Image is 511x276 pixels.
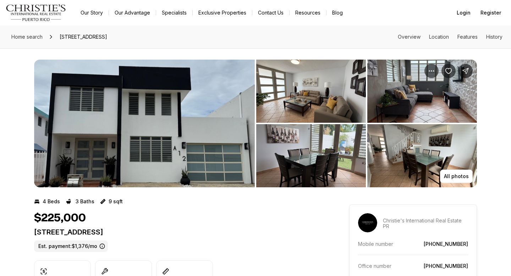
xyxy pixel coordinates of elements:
a: [PHONE_NUMBER] [424,263,468,269]
button: Save Property: Calle 1 VILLAS DE LEVITTOWN #A12 [441,64,456,78]
a: Skip to: Location [429,34,449,40]
a: Our Advantage [109,8,156,18]
button: View image gallery [34,60,255,187]
p: Office number [358,263,391,269]
p: Christie's International Real Estate PR [383,218,468,229]
a: [PHONE_NUMBER] [424,241,468,247]
nav: Page section menu [398,34,502,40]
button: View image gallery [256,60,366,123]
p: All photos [444,173,469,179]
p: Mobile number [358,241,393,247]
li: 1 of 5 [34,60,255,187]
a: Exclusive Properties [193,8,252,18]
p: [STREET_ADDRESS] [34,228,324,236]
a: Skip to: Overview [398,34,421,40]
button: All photos [440,170,473,183]
p: 3 Baths [76,199,94,204]
a: Home search [9,31,45,43]
span: Login [457,10,471,16]
li: 2 of 5 [256,60,477,187]
button: Property options [424,64,439,78]
a: Skip to: History [486,34,502,40]
button: View image gallery [367,60,477,123]
button: Login [452,6,475,20]
img: logo [6,4,66,21]
p: 4 Beds [43,199,60,204]
span: Register [480,10,501,16]
div: Listing Photos [34,60,477,187]
span: [STREET_ADDRESS] [57,31,110,43]
span: Home search [11,34,43,40]
a: Specialists [156,8,192,18]
a: Skip to: Features [457,34,478,40]
label: Est. payment: $1,376/mo [34,241,108,252]
p: 9 sqft [109,199,123,204]
button: View image gallery [367,124,477,187]
button: Share Property: Calle 1 VILLAS DE LEVITTOWN #A12 [458,64,473,78]
a: Our Story [75,8,109,18]
a: Blog [326,8,348,18]
a: Resources [290,8,326,18]
button: View image gallery [256,124,366,187]
h1: $225,000 [34,211,86,225]
button: Register [476,6,505,20]
button: Contact Us [252,8,289,18]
